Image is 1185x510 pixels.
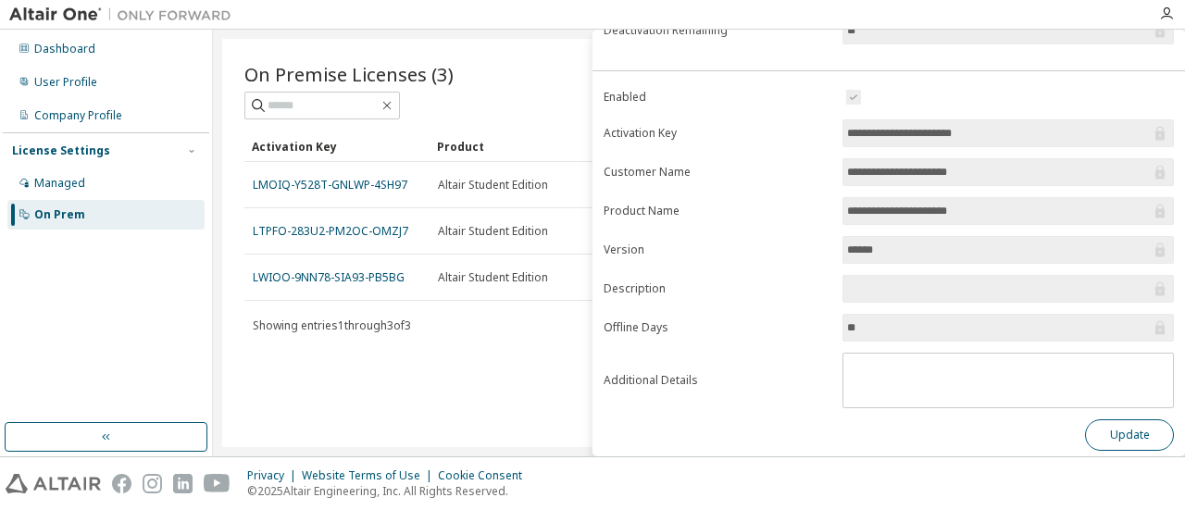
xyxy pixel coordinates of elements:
[604,373,831,388] label: Additional Details
[252,131,422,161] div: Activation Key
[204,474,231,493] img: youtube.svg
[604,165,831,180] label: Customer Name
[244,61,454,87] span: On Premise Licenses (3)
[302,468,438,483] div: Website Terms of Use
[12,143,110,158] div: License Settings
[604,281,831,296] label: Description
[34,75,97,90] div: User Profile
[438,178,548,193] span: Altair Student Edition
[34,108,122,123] div: Company Profile
[6,474,101,493] img: altair_logo.svg
[604,320,831,335] label: Offline Days
[247,468,302,483] div: Privacy
[438,224,548,239] span: Altair Student Edition
[34,207,85,222] div: On Prem
[253,317,411,333] span: Showing entries 1 through 3 of 3
[253,269,405,285] a: LWIOO-9NN78-SIA93-PB5BG
[438,270,548,285] span: Altair Student Edition
[173,474,193,493] img: linkedin.svg
[253,223,408,239] a: LTPFO-283U2-PM2OC-OMZJ7
[34,42,95,56] div: Dashboard
[437,131,607,161] div: Product
[604,23,831,38] label: Deactivation Remaining
[604,90,831,105] label: Enabled
[604,126,831,141] label: Activation Key
[143,474,162,493] img: instagram.svg
[604,243,831,257] label: Version
[34,176,85,191] div: Managed
[253,177,407,193] a: LMOIQ-Y528T-GNLWP-4SH97
[438,468,533,483] div: Cookie Consent
[9,6,241,24] img: Altair One
[112,474,131,493] img: facebook.svg
[247,483,533,499] p: © 2025 Altair Engineering, Inc. All Rights Reserved.
[1085,419,1174,451] button: Update
[604,204,831,218] label: Product Name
